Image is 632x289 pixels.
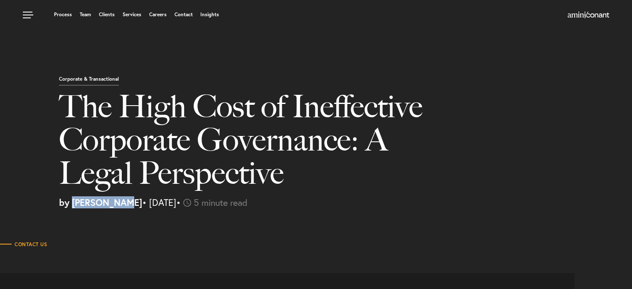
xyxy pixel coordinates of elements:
a: Process [54,12,72,17]
a: Home [568,12,609,19]
a: Clients [99,12,115,17]
img: Amini & Conant [568,12,609,18]
a: Careers [149,12,167,17]
strong: by [PERSON_NAME] [59,196,142,208]
a: Team [80,12,91,17]
a: Contact [174,12,192,17]
p: Corporate & Transactional [59,77,119,86]
span: • [176,196,181,208]
a: Services [123,12,141,17]
img: icon-time-light.svg [183,199,191,207]
h1: The High Cost of Ineffective Corporate Governance: A Legal Perspective [59,90,456,198]
span: 5 minute read [194,196,248,208]
a: Insights [200,12,219,17]
p: • [DATE] [59,198,626,207]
